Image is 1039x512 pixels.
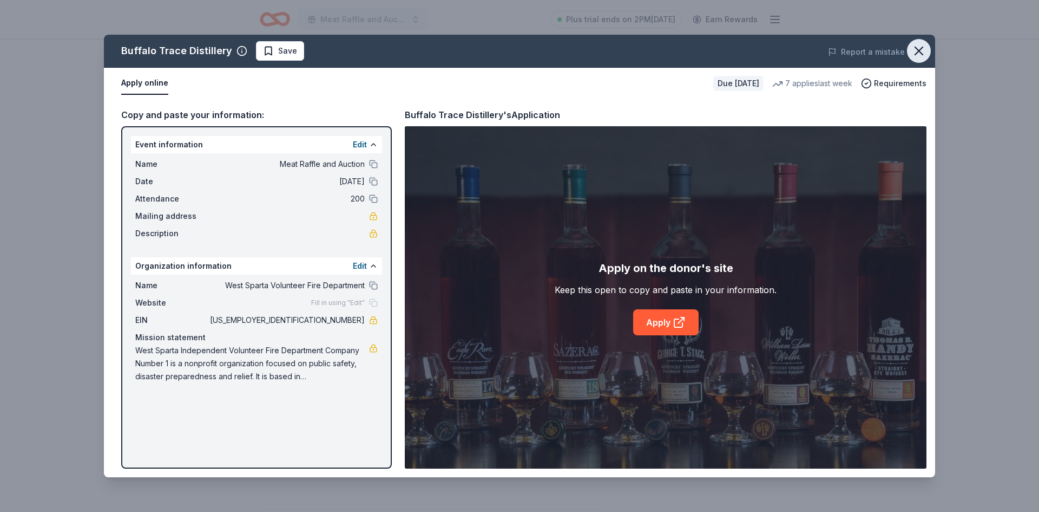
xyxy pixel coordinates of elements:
div: Organization information [131,257,382,275]
span: Website [135,296,208,309]
span: Name [135,279,208,292]
span: [DATE] [208,175,365,188]
div: Apply on the donor's site [599,260,733,277]
button: Edit [353,260,367,273]
span: EIN [135,314,208,327]
button: Requirements [861,77,926,90]
span: Fill in using "Edit" [311,299,365,307]
span: Name [135,158,208,171]
div: Due [DATE] [713,76,764,91]
span: West Sparta Independent Volunteer Fire Department Company Number 1 is a nonprofit organization fo... [135,344,369,383]
span: Meat Raffle and Auction [208,158,365,171]
button: Edit [353,138,367,151]
div: Buffalo Trace Distillery [121,42,232,60]
span: Date [135,175,208,188]
button: Apply online [121,72,168,95]
div: Mission statement [135,331,378,344]
span: Attendance [135,192,208,205]
div: 7 applies last week [772,77,852,90]
span: West Sparta Volunteer Fire Department [208,279,365,292]
span: Description [135,227,208,240]
a: Apply [633,309,699,335]
div: Event information [131,136,382,153]
span: 200 [208,192,365,205]
button: Save [256,41,304,61]
span: [US_EMPLOYER_IDENTIFICATION_NUMBER] [208,314,365,327]
span: Save [278,44,297,57]
div: Buffalo Trace Distillery's Application [405,108,560,122]
span: Mailing address [135,210,208,223]
div: Copy and paste your information: [121,108,392,122]
div: Keep this open to copy and paste in your information. [555,283,777,296]
span: Requirements [874,77,926,90]
button: Report a mistake [828,46,905,59]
